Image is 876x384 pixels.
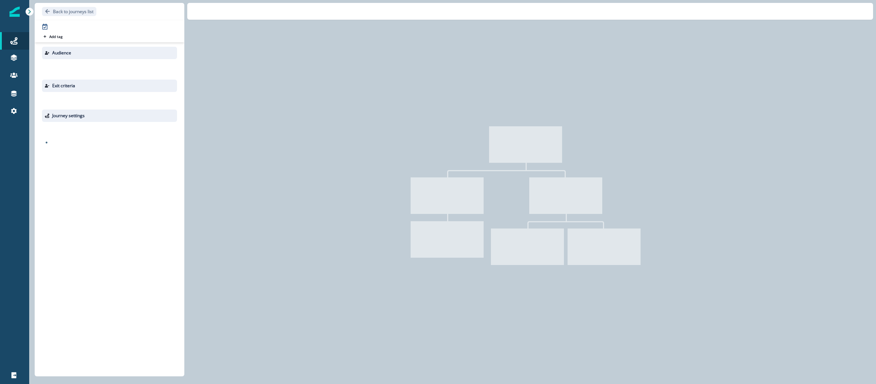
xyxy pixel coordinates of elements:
[49,34,62,39] p: Add tag
[53,8,93,15] p: Back to journeys list
[9,7,20,17] img: Inflection
[42,34,64,39] button: Add tag
[52,50,71,56] p: Audience
[42,7,96,16] button: Go back
[52,112,85,119] p: Journey settings
[52,82,75,89] p: Exit criteria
